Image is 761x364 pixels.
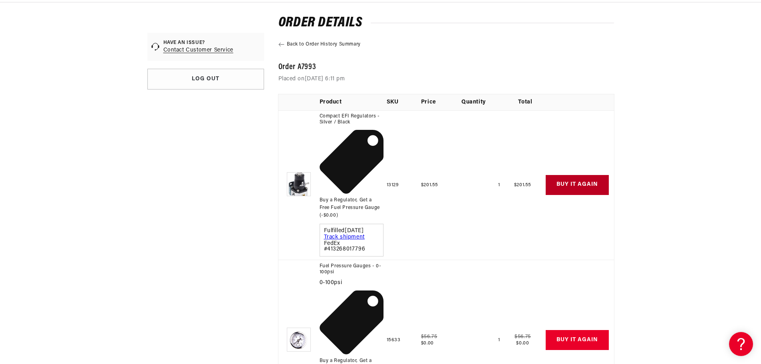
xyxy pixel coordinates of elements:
[305,76,345,82] time: [DATE] 6:11 pm
[320,94,387,110] th: Product
[320,280,383,286] span: 0-100psi
[421,341,434,346] span: $0.00
[387,94,421,110] th: SKU
[287,328,311,352] img: Fuel Pressure Gauges - 0-100psi
[461,94,505,110] th: Quantity
[461,110,505,260] td: 1
[421,94,461,110] th: Price
[320,130,383,220] li: Buy a Regulator, Get a Free Fuel Pressure Gauge (-$0.00)
[320,263,383,276] a: Fuel Pressure Gauges - 0-100psi
[324,241,379,252] span: FedEx #413268017796
[387,110,421,260] td: 13129
[516,341,529,346] span: $0.00
[278,41,614,48] a: Back to Order History Summary
[163,46,233,54] a: Contact Customer Service
[421,183,438,187] span: $201.55
[505,110,545,260] td: $201.55
[320,113,383,126] a: Compact EFI Regulators - Silver / Black
[324,234,365,240] a: Track shipment
[505,94,545,110] th: Total
[320,130,383,220] ul: Discount
[278,17,614,30] h1: Order details
[546,175,609,195] button: Buy it again
[515,334,531,339] s: $56.75
[163,40,233,46] div: HAVE AN ISSUE?
[324,228,379,234] span: Fulfilled
[147,69,264,90] a: Log out
[345,228,364,234] time: [DATE]
[278,75,614,83] p: Placed on
[287,172,311,196] img: Compact EFI Regulators - Silver / Black
[546,330,609,350] button: Buy it again
[278,64,614,71] h2: Order A7993
[421,334,437,339] s: $56.75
